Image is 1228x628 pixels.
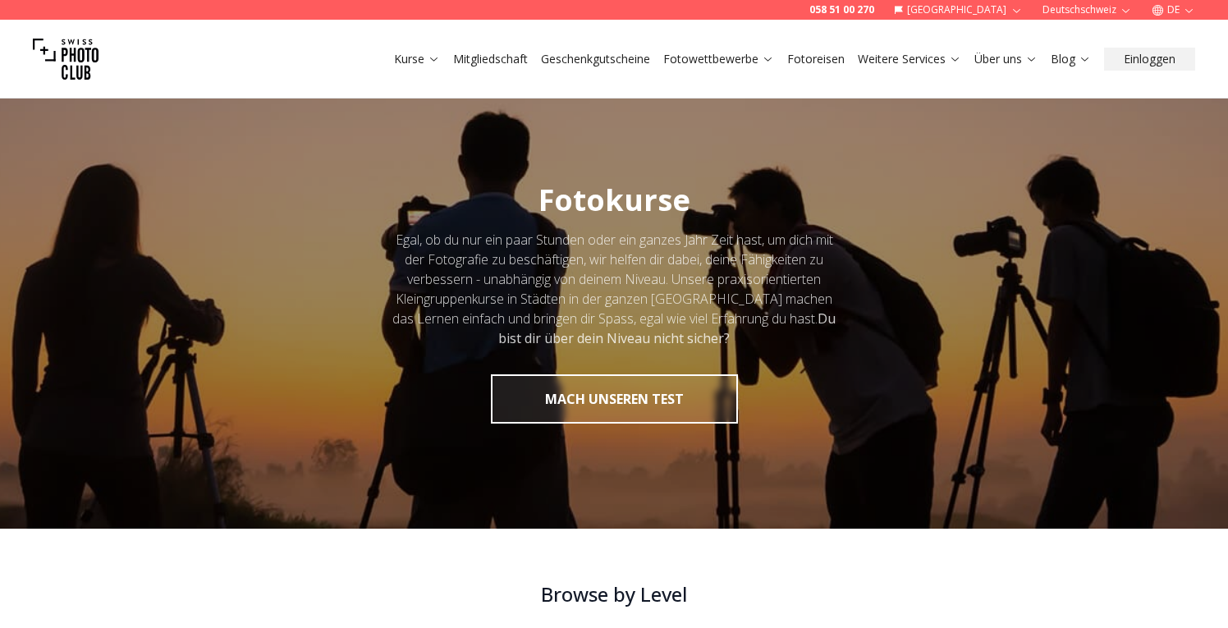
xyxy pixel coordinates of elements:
a: Kurse [394,51,440,67]
a: Geschenkgutscheine [541,51,650,67]
span: Fotokurse [538,180,690,220]
h3: Browse by Level [207,581,1021,607]
button: Über uns [968,48,1044,71]
button: MACH UNSEREN TEST [491,374,738,424]
a: Über uns [974,51,1038,67]
a: 058 51 00 270 [809,3,874,16]
button: Fotowettbewerbe [657,48,781,71]
button: Blog [1044,48,1097,71]
button: Fotoreisen [781,48,851,71]
button: Mitgliedschaft [447,48,534,71]
div: Egal, ob du nur ein paar Stunden oder ein ganzes Jahr Zeit hast, um dich mit der Fotografie zu be... [391,230,837,348]
a: Fotowettbewerbe [663,51,774,67]
a: Blog [1051,51,1091,67]
a: Weitere Services [858,51,961,67]
img: Swiss photo club [33,26,99,92]
button: Kurse [387,48,447,71]
button: Einloggen [1104,48,1195,71]
button: Geschenkgutscheine [534,48,657,71]
button: Weitere Services [851,48,968,71]
a: Mitgliedschaft [453,51,528,67]
a: Fotoreisen [787,51,845,67]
